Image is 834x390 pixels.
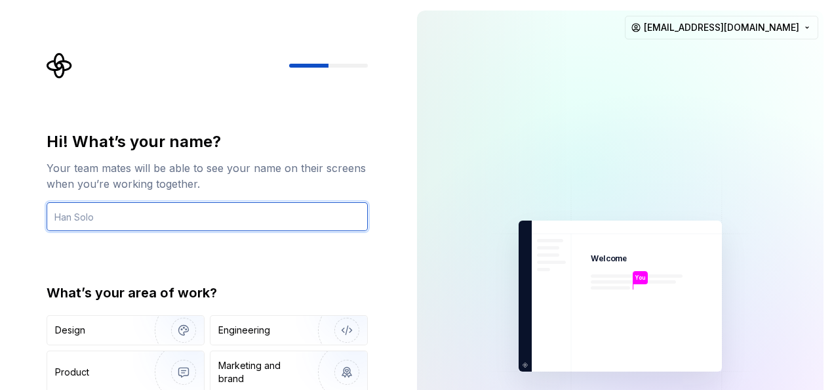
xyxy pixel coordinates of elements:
svg: Supernova Logo [47,53,73,79]
div: What’s your area of work? [47,284,368,302]
span: [EMAIL_ADDRESS][DOMAIN_NAME] [644,21,799,34]
input: Han Solo [47,202,368,231]
div: Hi! What’s your name? [47,131,368,152]
div: Design [55,324,85,337]
div: Product [55,366,89,379]
div: Marketing and brand [218,359,307,385]
p: You [635,274,645,282]
div: Your team mates will be able to see your name on their screens when you’re working together. [47,160,368,192]
div: Engineering [218,324,270,337]
p: Welcome [591,253,627,264]
button: [EMAIL_ADDRESS][DOMAIN_NAME] [625,16,818,39]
